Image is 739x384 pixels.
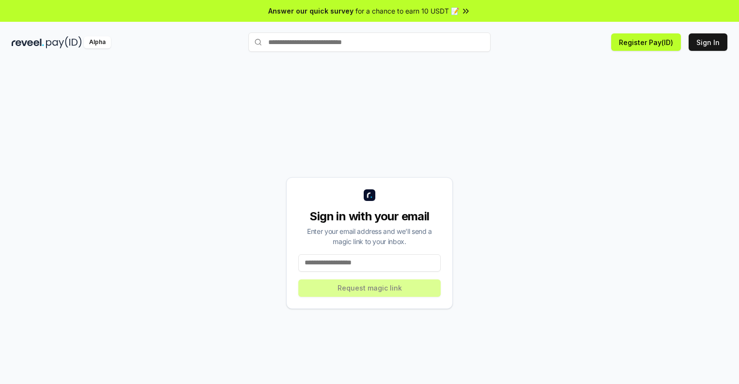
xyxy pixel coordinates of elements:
div: Enter your email address and we’ll send a magic link to your inbox. [298,226,441,246]
img: reveel_dark [12,36,44,48]
button: Register Pay(ID) [611,33,681,51]
span: for a chance to earn 10 USDT 📝 [355,6,459,16]
img: logo_small [364,189,375,201]
span: Answer our quick survey [268,6,354,16]
div: Sign in with your email [298,209,441,224]
img: pay_id [46,36,82,48]
div: Alpha [84,36,111,48]
button: Sign In [689,33,727,51]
